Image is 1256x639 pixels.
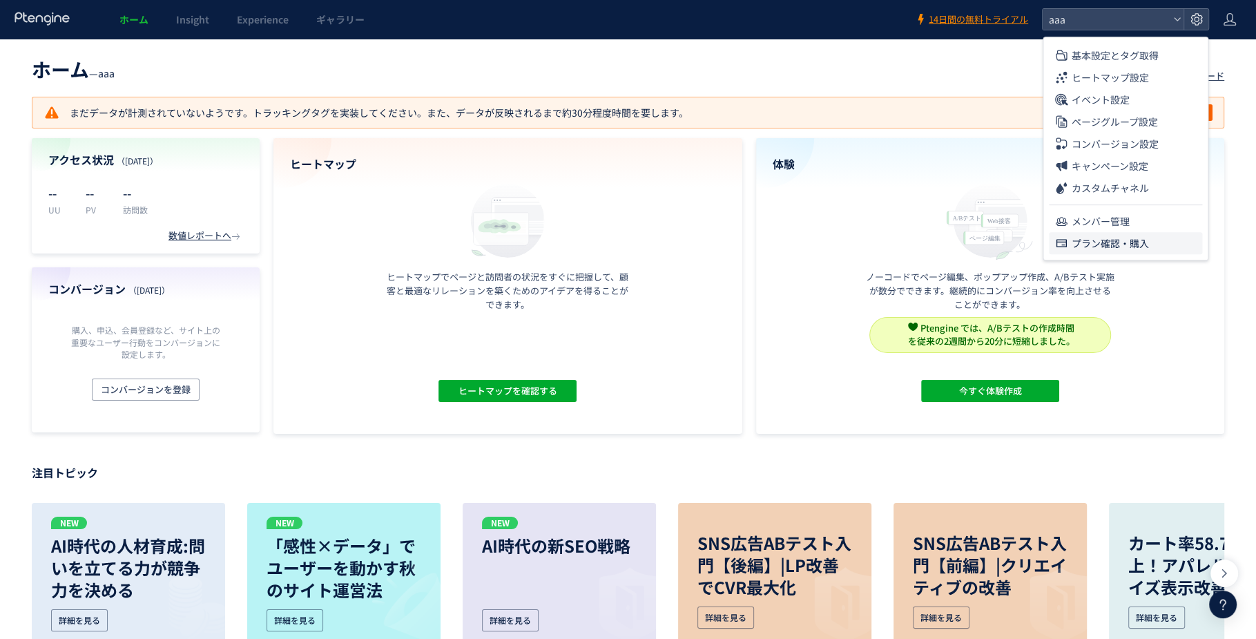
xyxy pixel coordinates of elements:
div: 詳細を見る [51,609,108,631]
p: NEW [267,517,302,529]
p: PV [86,204,106,216]
span: 基本設定とタグ取得 [1072,44,1159,66]
p: 訪問数 [123,204,148,216]
p: 注目トピック [32,461,1224,484]
span: ホーム [32,55,89,83]
p: 購入、申込、会員登録など、サイト上の重要なユーザー行動をコンバージョンに設定します。 [68,324,224,359]
div: 数値レポートへ [168,229,243,242]
p: AI時代の人材育成:問いを立てる力が競争力を決める [51,535,206,601]
h4: アクセス状況 [48,152,243,168]
div: 詳細を見る [697,607,754,629]
span: ヒートマップ設定 [1072,66,1149,88]
div: 詳細を見る [1128,607,1185,629]
span: （[DATE]） [128,284,170,296]
p: -- [123,182,148,204]
p: UU [48,204,69,216]
p: -- [86,182,106,204]
img: home_experience_onbo_jp-C5-EgdA0.svg [940,180,1041,261]
p: まだデータが計測されていないようです。トラッキングタグを実装してください。また、データが反映されるまで約30分程度時間を要します。 [44,104,688,121]
span: ホーム [119,12,148,26]
span: プラン確認・購入 [1072,232,1149,254]
h4: ヒートマップ [290,156,726,172]
span: aaa [98,66,115,80]
span: Experience [237,12,289,26]
div: 詳細を見る [913,607,969,629]
p: SNS広告ABテスト入門【後編】|LP改善でCVR最大化 [697,532,852,598]
p: SNS広告ABテスト入門【前編】|クリエイティブの改善 [913,532,1067,598]
span: ギャラリー [316,12,365,26]
button: 今すぐ体験作成 [921,380,1059,402]
button: コンバージョンを登録 [92,379,200,401]
div: — [32,55,115,83]
span: コンバージョン設定 [1072,133,1159,155]
a: 14日間の無料トライアル [915,13,1028,26]
span: コンバージョンを登録 [101,379,191,401]
p: AI時代の新SEO戦略 [482,535,637,557]
p: ノーコードでページ編集、ポップアップ作成、A/Bテスト実施が数分でできます。継続的にコンバージョン率を向上させることができます。 [866,270,1114,312]
p: ヒートマップでページと訪問者の状況をすぐに把握して、顧客と最適なリレーションを築くためのアイデアを得ることができます。 [383,270,632,312]
h4: コンバージョン [48,281,243,297]
p: -- [48,182,69,204]
div: 詳細を見る [267,609,323,631]
span: カスタムチャネル [1072,177,1149,199]
p: NEW [51,517,87,529]
span: 14日間の無料トライアル [929,13,1028,26]
span: （[DATE]） [117,155,158,166]
div: 詳細を見る [482,609,539,631]
img: svg+xml,%3c [908,322,918,332]
p: NEW [482,517,518,529]
span: イベント設定 [1072,88,1130,111]
span: ヒートマップを確認する [458,380,557,402]
span: Ptengine では、A/Bテストの作成時間 を従来の2週間から20分に短縮しました。 [908,321,1075,347]
p: 「感性×データ」でユーザーを動かす秋のサイト運営法 [267,535,421,601]
span: ページグループ設定 [1072,111,1158,133]
h4: 体験 [773,156,1208,172]
span: Insight [176,12,209,26]
span: キャンペーン設定 [1072,155,1148,177]
span: 今すぐ体験作成 [958,380,1021,402]
span: aaa [1045,9,1168,30]
button: ヒートマップを確認する [438,380,577,402]
span: メンバー管理 [1072,210,1130,232]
